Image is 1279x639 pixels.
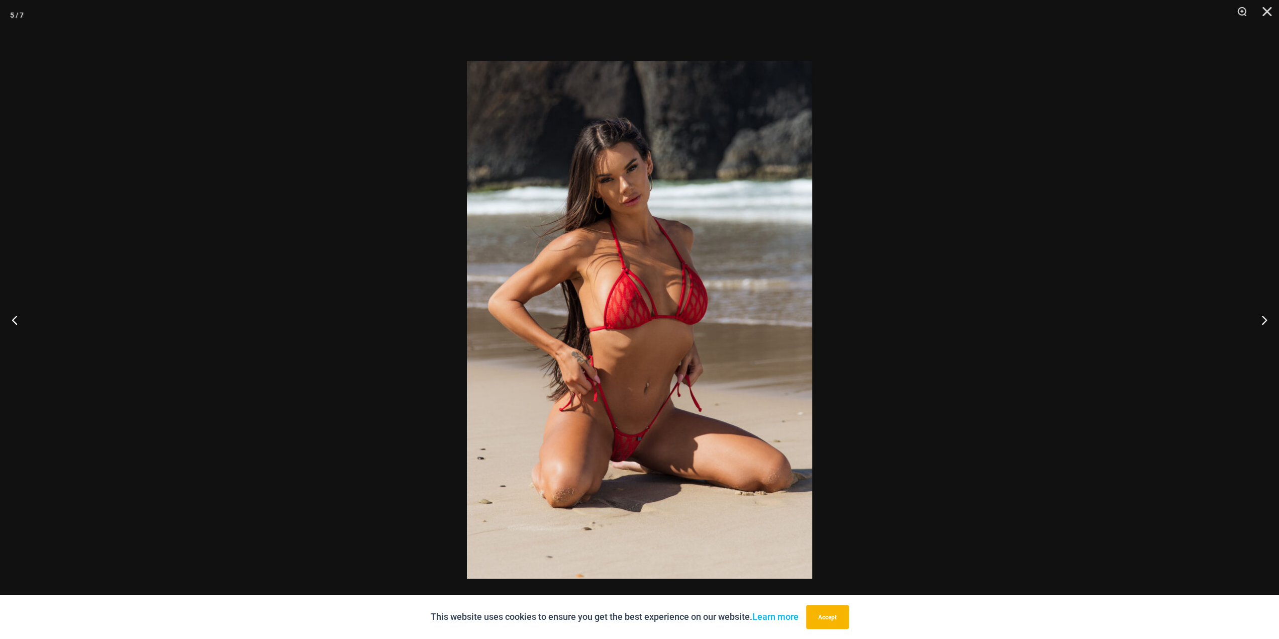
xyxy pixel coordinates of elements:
img: Crystal Waves 305 Tri Top 456 Bottom 01 [467,61,812,579]
button: Next [1241,295,1279,345]
p: This website uses cookies to ensure you get the best experience on our website. [431,609,799,624]
a: Learn more [752,611,799,622]
button: Accept [806,605,849,629]
div: 5 / 7 [10,8,24,23]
